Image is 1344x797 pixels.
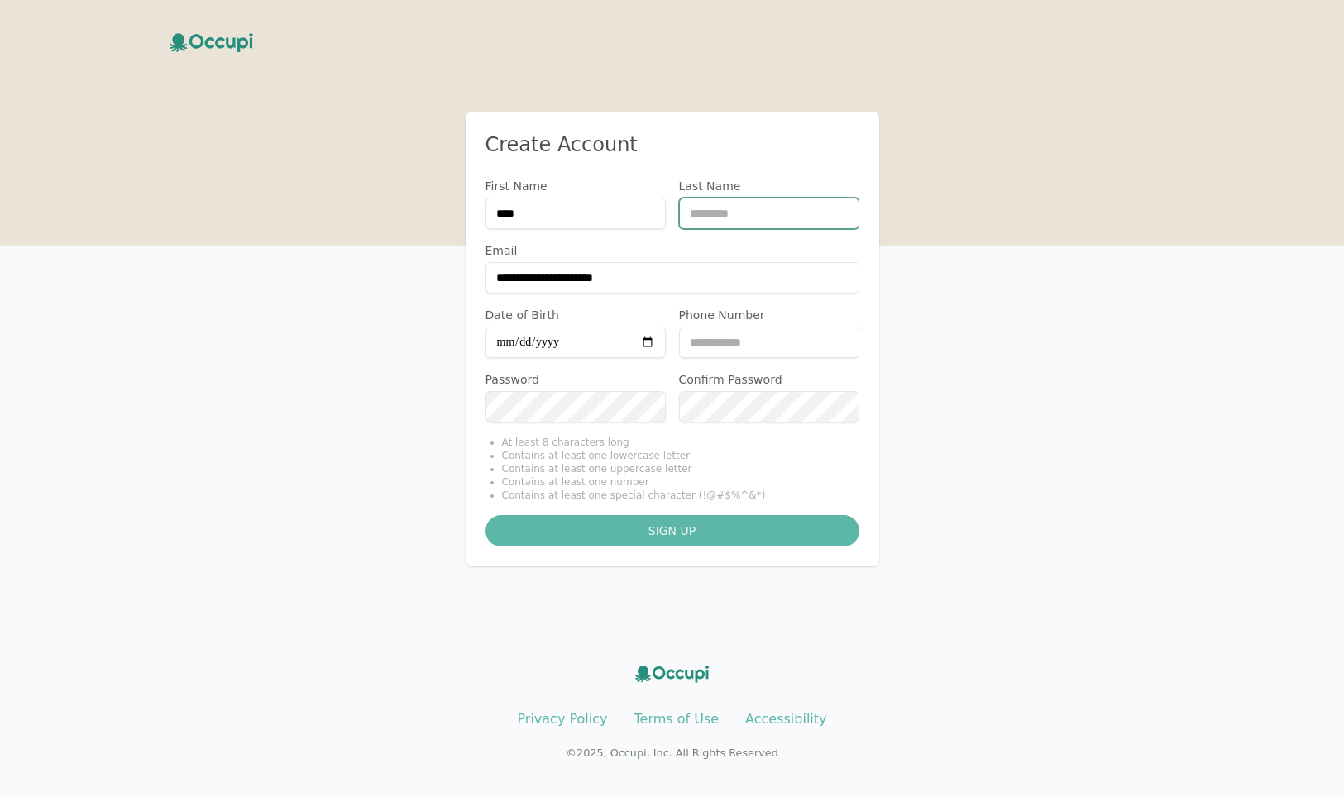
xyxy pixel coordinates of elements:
[485,371,666,388] label: Password
[679,178,859,194] label: Last Name
[485,242,859,259] label: Email
[502,475,859,489] li: Contains at least one number
[679,307,859,323] label: Phone Number
[502,462,859,475] li: Contains at least one uppercase letter
[502,449,859,462] li: Contains at least one lowercase letter
[679,371,859,388] label: Confirm Password
[566,747,778,759] small: © 2025 , Occupi, Inc. All Rights Reserved
[485,178,666,194] label: First Name
[502,436,859,449] li: At least 8 characters long
[485,131,859,158] h2: Create Account
[485,307,666,323] label: Date of Birth
[485,515,859,546] button: Sign up
[634,711,719,727] a: Terms of Use
[517,711,607,727] a: Privacy Policy
[502,489,859,502] li: Contains at least one special character (!@#$%^&*)
[745,711,826,727] a: Accessibility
